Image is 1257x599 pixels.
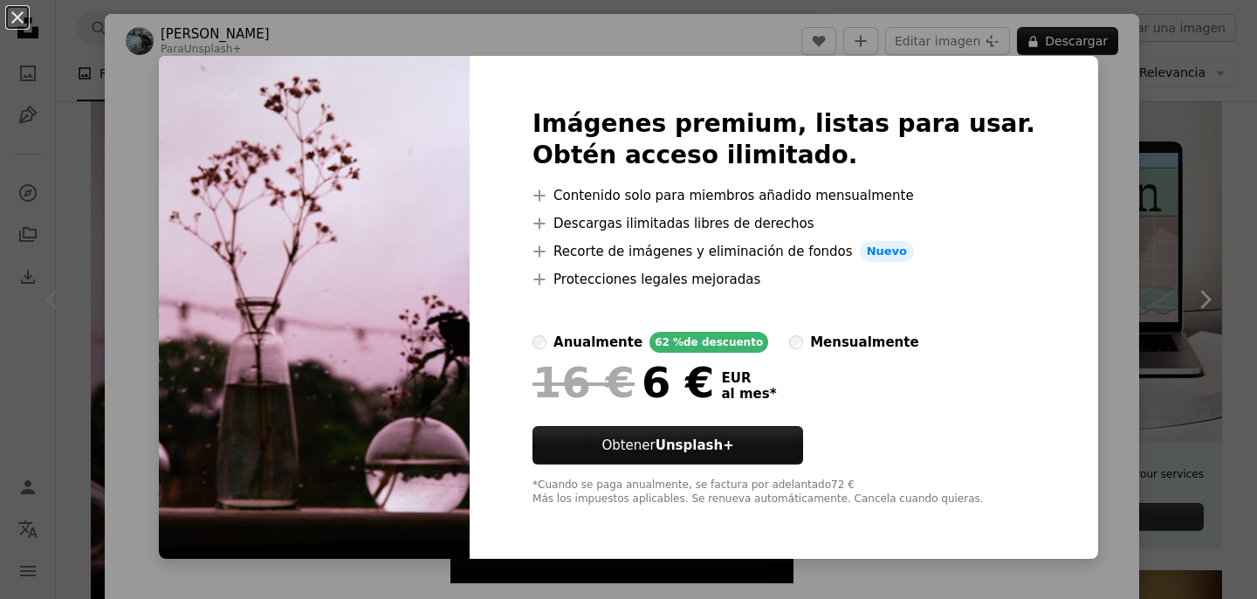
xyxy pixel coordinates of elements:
strong: Unsplash+ [656,437,734,453]
img: premium_photo-1753979900209-2dff4195dfa6 [159,56,470,559]
input: mensualmente [789,335,803,349]
li: Recorte de imágenes y eliminación de fondos [532,241,1035,262]
input: anualmente62 %de descuento [532,335,546,349]
h2: Imágenes premium, listas para usar. Obtén acceso ilimitado. [532,108,1035,171]
div: 62 % de descuento [649,332,768,353]
div: anualmente [553,332,642,353]
li: Descargas ilimitadas libres de derechos [532,213,1035,234]
span: EUR [721,370,776,386]
span: Nuevo [860,241,914,262]
li: Protecciones legales mejoradas [532,269,1035,290]
li: Contenido solo para miembros añadido mensualmente [532,185,1035,206]
div: 6 € [532,360,714,405]
div: mensualmente [810,332,918,353]
span: al mes * [721,386,776,402]
button: ObtenerUnsplash+ [532,426,803,465]
div: *Cuando se paga anualmente, se factura por adelantado 72 € Más los impuestos aplicables. Se renue... [532,479,1035,506]
span: 16 € [532,360,635,405]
